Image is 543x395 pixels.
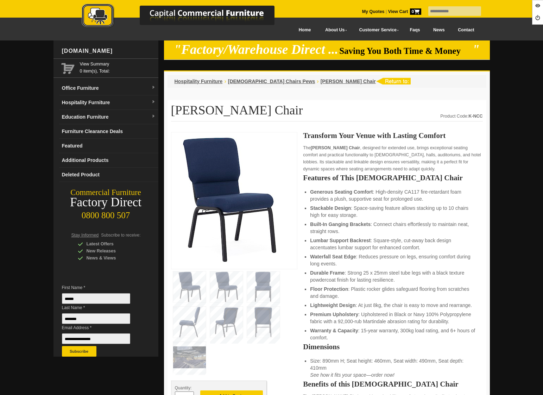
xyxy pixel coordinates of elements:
li: : High-density CA117 fire-retardant foam provides a plush, supportive seat for prolonged use. [310,188,475,202]
img: dropdown [151,100,156,104]
em: " [472,42,480,57]
img: Noah Church Chair, fabric upholstery, steel frame, linkable, for congregations [175,136,280,263]
h1: [PERSON_NAME] Chair [171,104,483,121]
a: Contact [451,22,481,38]
span: Email Address * [62,324,141,331]
strong: Stackable Design [310,205,351,211]
span: 0 [410,8,421,15]
h2: Features of This [DEMOGRAPHIC_DATA] Chair [303,174,482,181]
div: Factory Direct [53,197,158,207]
span: First Name * [62,284,141,291]
strong: Built-In Ganging Brackets [310,221,371,227]
a: News [427,22,451,38]
li: : Connect chairs effortlessly to maintain neat, straight rows. [310,221,475,235]
img: return to [376,78,411,84]
strong: Durable Frame [310,270,345,276]
li: : Strong 25 x 25mm steel tube legs with a black texture powdercoat finish for lasting resilience. [310,269,475,283]
a: Additional Products [59,153,158,168]
span: Saving You Both Time & Money [339,46,471,56]
a: Education Furnituredropdown [59,110,158,124]
h2: Transform Your Venue with Lasting Comfort [303,132,482,139]
a: Hospitality Furnituredropdown [59,95,158,110]
a: Capital Commercial Furniture Logo [62,4,309,31]
a: Hospitality Furniture [175,79,223,84]
strong: Warranty & Capacity [310,328,358,333]
span: Subscribe to receive: [101,233,140,238]
strong: Lumbar Support Backrest [310,238,371,243]
a: Faqs [403,22,427,38]
li: : Square-style, cut-away back design accentuates lumbar support for enhanced comfort. [310,237,475,251]
li: Size: 890mm H; Seat height: 460mm, Seat width: 490mm, Seat depth: 410mm [310,357,475,378]
img: dropdown [151,114,156,119]
span: Quantity: [175,385,192,390]
a: Customer Service [351,22,403,38]
li: : Space-saving feature allows stacking up to 10 chairs high for easy storage. [310,205,475,219]
h2: Benefits of this [DEMOGRAPHIC_DATA] Chair [303,381,482,388]
li: : 15-year warranty, 300kg load rating, and 6+ hours of comfort. [310,327,475,341]
span: 0 item(s), Total: [80,61,156,74]
a: [DEMOGRAPHIC_DATA] Chairs Pews [228,79,315,84]
h2: Dimensions [303,343,482,350]
a: Featured [59,139,158,153]
a: View Cart0 [387,9,421,14]
strong: K-NCC [468,114,482,119]
a: View Summary [80,61,156,68]
strong: View Cart [388,9,421,14]
li: : Upholstered in Black or Navy 100% Polypropylene fabric with a 92,000-rub Martindale abrasion ra... [310,311,475,325]
a: [PERSON_NAME] Chair [321,79,376,84]
em: "Factory/Warehouse Direct ... [174,42,338,57]
img: dropdown [151,86,156,90]
li: › [317,78,318,85]
li: : At just 8kg, the chair is easy to move and rearrange. [310,302,475,309]
div: 0800 800 507 [53,207,158,220]
strong: Floor Protection [310,286,348,292]
input: First Name * [62,293,130,304]
a: Deleted Product [59,168,158,182]
a: About Us [317,22,351,38]
div: New Releases [78,247,145,255]
strong: Lightweight Design [310,302,355,308]
img: Capital Commercial Furniture Logo [62,4,309,29]
li: : Reduces pressure on legs, ensuring comfort during long events. [310,253,475,267]
strong: Waterfall Seat Edge [310,254,356,259]
div: Commercial Furniture [53,188,158,197]
a: Furniture Clearance Deals [59,124,158,139]
a: Office Furnituredropdown [59,81,158,95]
strong: Premium Upholstery [310,312,358,317]
em: See how it fits your space—order now! [310,372,394,378]
div: [DOMAIN_NAME] [59,40,158,62]
li: : Plastic rocker glides safeguard flooring from scratches and damage. [310,286,475,300]
div: News & Views [78,255,145,262]
li: › [224,78,226,85]
input: Last Name * [62,313,130,324]
a: My Quotes [362,9,385,14]
div: Product Code: [440,113,482,120]
input: Email Address * [62,333,130,344]
span: Last Name * [62,304,141,311]
strong: Generous Seating Comfort [310,189,373,195]
div: Latest Offers [78,240,145,247]
span: Stay Informed [71,233,99,238]
p: The , designed for extended use, brings exceptional seating comfort and practical functionality t... [303,144,482,173]
strong: [PERSON_NAME] Chair [311,145,360,150]
button: Subscribe [62,346,96,357]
